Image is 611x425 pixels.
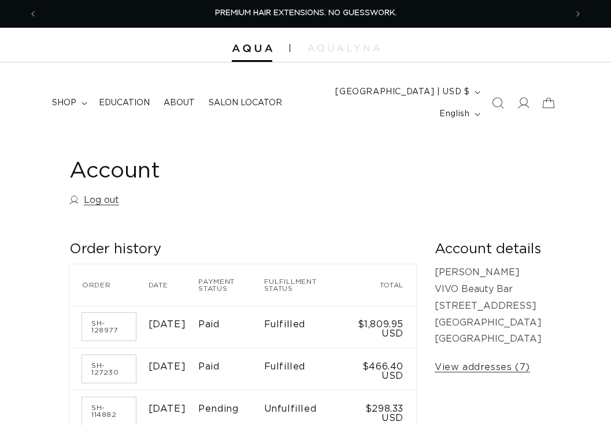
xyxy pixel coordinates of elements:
time: [DATE] [149,404,186,413]
th: Order [69,264,149,306]
a: View addresses (7) [435,359,530,376]
td: Paid [198,348,264,390]
th: Total [344,264,416,306]
span: [GEOGRAPHIC_DATA] | USD $ [335,86,469,98]
td: Fulfilled [264,348,344,390]
img: aqualyna.com [308,45,380,51]
summary: Search [485,90,510,116]
span: Education [99,98,150,108]
summary: shop [45,91,92,115]
time: [DATE] [149,362,186,371]
button: Next announcement [565,3,591,25]
td: $466.40 USD [344,348,416,390]
button: English [432,103,485,125]
a: Order number SH-128977 [82,313,136,341]
a: Log out [69,192,119,209]
span: English [439,108,469,120]
a: Salon Locator [202,91,289,115]
time: [DATE] [149,320,186,329]
td: Fulfilled [264,306,344,348]
h2: Order history [69,241,416,258]
button: [GEOGRAPHIC_DATA] | USD $ [328,81,485,103]
td: Paid [198,306,264,348]
span: About [164,98,195,108]
span: shop [52,98,76,108]
span: PREMIUM HAIR EXTENSIONS. NO GUESSWORK. [215,9,397,17]
a: Order number SH-127230 [82,355,136,383]
img: Aqua Hair Extensions [232,45,272,53]
td: $1,809.95 USD [344,306,416,348]
a: Order number SH-114882 [82,397,136,425]
button: Previous announcement [20,3,46,25]
a: About [157,91,202,115]
h2: Account details [435,241,542,258]
a: Education [92,91,157,115]
span: Salon Locator [209,98,282,108]
th: Payment status [198,264,264,306]
th: Fulfillment status [264,264,344,306]
h1: Account [69,157,542,186]
p: [PERSON_NAME] VIVO Beauty Bar [STREET_ADDRESS] [GEOGRAPHIC_DATA] [GEOGRAPHIC_DATA] [435,264,542,348]
th: Date [149,264,199,306]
